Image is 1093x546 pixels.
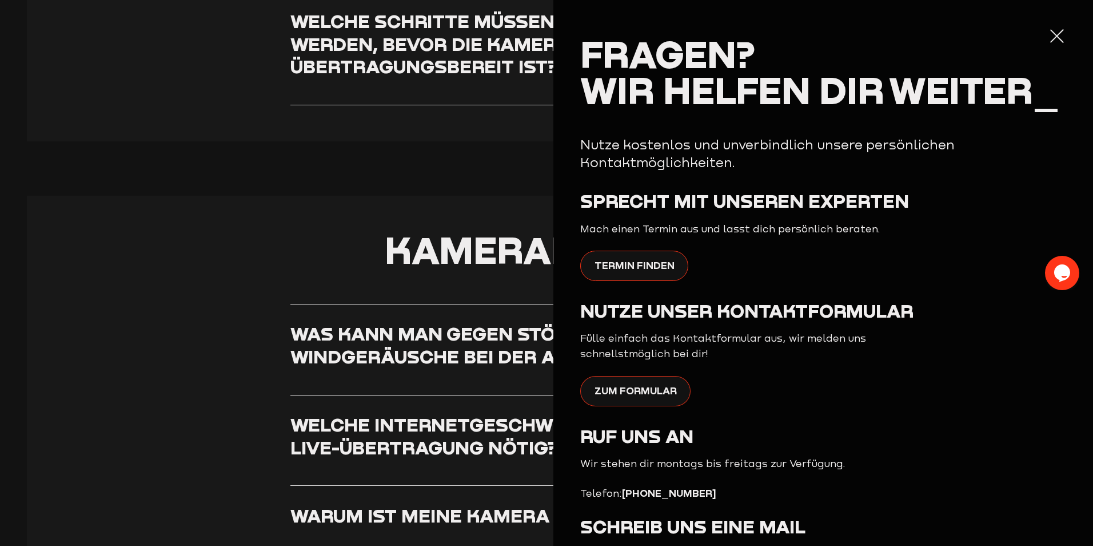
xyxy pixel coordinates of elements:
[580,136,1038,172] p: Nutze kostenlos und unverbindlich unsere persönlichen Kontaktmöglichkeiten.
[580,376,691,406] a: Zum Formular
[580,189,909,212] span: Sprecht mit unseren Experten
[1045,256,1082,290] iframe: chat widget
[595,257,675,273] span: Termin finden
[290,413,789,458] h3: Welche Internetgeschwindigkeit ist für eine Live-Übertragung nötig?
[290,322,789,367] h3: Was kann man gegen störende Windgeräusche bei der Aufnahme tun?
[290,504,643,527] h3: Warum ist meine Kamera offline?
[580,485,923,502] p: Telefon:
[595,382,677,398] span: Zum Formular
[580,515,805,537] span: Schreib uns eine Mail
[580,251,688,281] a: Termin finden
[580,331,923,362] p: Fülle einfach das Kontaktformular aus, wir melden uns schnellstmöglich bei dir!
[580,456,923,472] p: Wir stehen dir montags bis freitags zur Verfügung.
[580,31,755,76] span: Fragen?
[290,10,789,77] h3: Welche Schritte müssen durchgeführt werden, bevor die Kamera übertragungsbereit ist?
[622,487,716,499] strong: [PHONE_NUMBER]
[580,425,693,447] span: Ruf uns an
[580,299,914,322] span: Nutze unser Kontaktformular
[580,68,1059,112] span: Wir helfen dir weiter_
[580,221,923,238] p: Mach einen Termin aus und lasst dich persönlich beraten.
[385,227,708,272] span: Kamerabetrieb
